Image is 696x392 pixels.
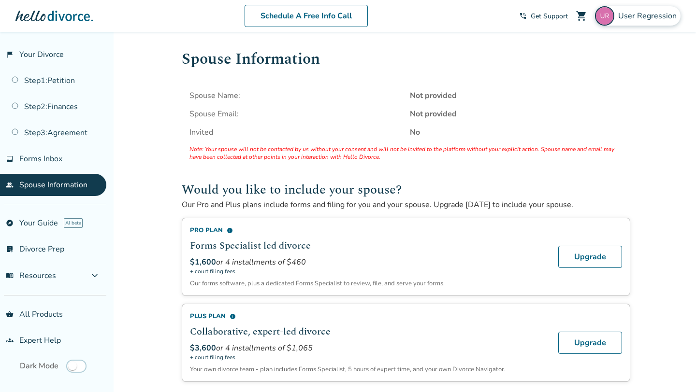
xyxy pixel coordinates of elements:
span: Spouse Name: [189,90,402,101]
span: Resources [6,270,56,281]
strong: No [410,127,623,138]
div: or 4 installments of $460 [190,257,547,267]
span: Invited [189,127,402,138]
span: + court filing fees [190,267,547,275]
a: phone_in_talkGet Support [519,12,568,21]
span: flag_2 [6,51,14,58]
strong: Not provided [410,90,623,101]
img: cahodix615@noidem.com [595,6,614,26]
span: groups [6,336,14,344]
span: shopping_cart [576,10,587,22]
span: phone_in_talk [519,12,527,20]
h2: Would you like to include your spouse? [182,180,630,199]
span: menu_book [6,272,14,280]
p: Your own divorce team - plan includes Forms Specialist, 5 hours of expert time, and your own Divo... [190,365,547,374]
span: shopping_basket [6,310,14,318]
a: Upgrade [558,332,622,354]
span: explore [6,219,14,227]
span: info [230,313,236,320]
span: $3,600 [190,343,216,353]
span: people [6,181,14,189]
div: or 4 installments of $1,065 [190,343,547,353]
span: Dark Mode [20,361,58,371]
span: Get Support [531,12,568,21]
h2: Collaborative, expert-led divorce [190,324,547,339]
iframe: Chat Widget [648,346,696,392]
p: Our Pro and Plus plans include forms and filing for you and your spouse. Upgrade [DATE] to includ... [182,199,630,210]
h2: Forms Specialist led divorce [190,238,547,253]
h1: Spouse Information [182,47,630,71]
span: info [227,227,233,234]
span: + court filing fees [190,353,547,361]
span: inbox [6,155,14,163]
span: Spouse Email: [189,109,402,119]
a: Upgrade [558,246,622,268]
strong: Not provided [410,109,623,119]
div: Plus Plan [190,312,547,321]
p: Our forms software, plus a dedicated Forms Specialist to review, file, and serve your forms. [190,279,547,288]
span: Note: Your spouse will not be contacted by us without your consent and will not be invited to the... [189,145,623,161]
span: User Regression [618,11,681,21]
a: Schedule A Free Info Call [245,5,368,27]
span: list_alt_check [6,245,14,253]
span: $1,600 [190,257,216,267]
span: expand_more [89,270,101,281]
div: Pro Plan [190,226,547,235]
span: AI beta [64,218,83,228]
span: Forms Inbox [19,154,62,164]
